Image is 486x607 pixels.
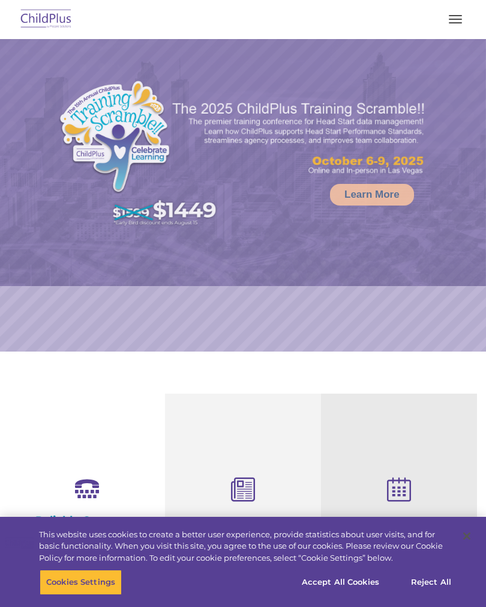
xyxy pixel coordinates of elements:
[454,523,480,549] button: Close
[40,570,122,595] button: Cookies Settings
[39,529,452,564] div: This website uses cookies to create a better user experience, provide statistics about user visit...
[330,184,414,206] a: Learn More
[295,570,386,595] button: Accept All Cookies
[330,516,468,529] h4: Free Regional Meetings
[174,516,312,555] h4: Child Development Assessments in ChildPlus
[394,570,469,595] button: Reject All
[18,514,156,540] h4: Reliable Customer Support
[18,5,74,34] img: ChildPlus by Procare Solutions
